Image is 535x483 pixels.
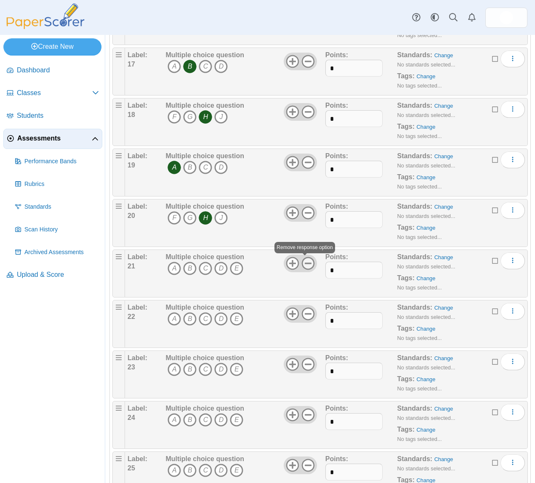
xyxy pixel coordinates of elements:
[165,354,244,361] b: Multiple choice question
[397,465,455,472] small: No standards selected...
[112,401,125,449] div: Drag handle
[274,242,335,253] div: Remove response option
[17,66,99,75] span: Dashboard
[128,464,135,472] b: 25
[112,300,125,348] div: Drag handle
[214,110,228,124] i: J
[397,364,455,371] small: No standards selected...
[24,248,99,257] span: Archived Assessments
[417,225,436,231] a: Change
[417,124,436,130] a: Change
[500,11,513,24] span: Luisa Elena Perez Matias
[112,350,125,398] div: Drag handle
[168,312,181,326] i: A
[325,152,348,159] b: Points:
[230,262,243,275] i: E
[397,123,415,130] b: Tags:
[397,112,455,118] small: No standards selected...
[199,161,212,174] i: C
[3,38,101,55] a: Create New
[325,203,348,210] b: Points:
[12,151,102,172] a: Performance Bands
[434,204,453,210] a: Change
[183,60,197,73] i: B
[230,413,243,427] i: E
[397,263,455,270] small: No standards selected...
[214,413,228,427] i: D
[417,174,436,180] a: Change
[12,242,102,263] a: Archived Assessments
[128,304,147,311] b: Label:
[128,313,135,320] b: 22
[397,183,442,190] small: No tags selected...
[183,262,197,275] i: B
[128,102,147,109] b: Label:
[500,454,525,471] button: More options
[199,312,212,326] i: C
[165,51,244,58] b: Multiple choice question
[230,464,243,477] i: E
[463,8,481,27] a: Alerts
[325,253,348,260] b: Points:
[485,8,527,28] a: ps.7yZonqXGkLzldu0h
[397,335,442,341] small: No tags selected...
[168,110,181,124] i: F
[112,98,125,146] div: Drag handle
[128,405,147,412] b: Label:
[397,102,433,109] b: Standards:
[183,110,197,124] i: G
[325,455,348,462] b: Points:
[325,51,348,58] b: Points:
[128,51,147,58] b: Label:
[128,61,135,68] b: 17
[397,234,442,240] small: No tags selected...
[165,455,244,462] b: Multiple choice question
[434,305,453,311] a: Change
[17,270,99,279] span: Upload & Score
[500,151,525,168] button: More options
[165,253,244,260] b: Multiple choice question
[500,353,525,370] button: More options
[417,427,436,433] a: Change
[199,262,212,275] i: C
[128,162,135,169] b: 19
[434,456,453,462] a: Change
[199,413,212,427] i: C
[168,161,181,174] i: A
[397,436,442,442] small: No tags selected...
[214,363,228,376] i: D
[230,312,243,326] i: E
[214,211,228,225] i: J
[434,153,453,159] a: Change
[500,303,525,320] button: More options
[500,101,525,118] button: More options
[199,464,212,477] i: C
[3,83,102,103] a: Classes
[183,413,197,427] i: B
[183,161,197,174] i: B
[214,312,228,326] i: D
[500,252,525,269] button: More options
[500,11,513,24] img: ps.7yZonqXGkLzldu0h
[12,220,102,240] a: Scan History
[168,211,181,225] i: F
[165,152,244,159] b: Multiple choice question
[397,284,442,291] small: No tags selected...
[397,224,415,231] b: Tags:
[128,212,135,219] b: 20
[112,249,125,297] div: Drag handle
[112,199,125,247] div: Drag handle
[128,414,135,421] b: 24
[325,405,348,412] b: Points:
[397,354,433,361] b: Standards:
[183,211,197,225] i: G
[397,82,442,89] small: No tags selected...
[417,326,436,332] a: Change
[112,48,125,96] div: Drag handle
[183,312,197,326] i: B
[397,325,415,332] b: Tags:
[183,363,197,376] i: B
[3,129,102,149] a: Assessments
[500,404,525,421] button: More options
[230,363,243,376] i: E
